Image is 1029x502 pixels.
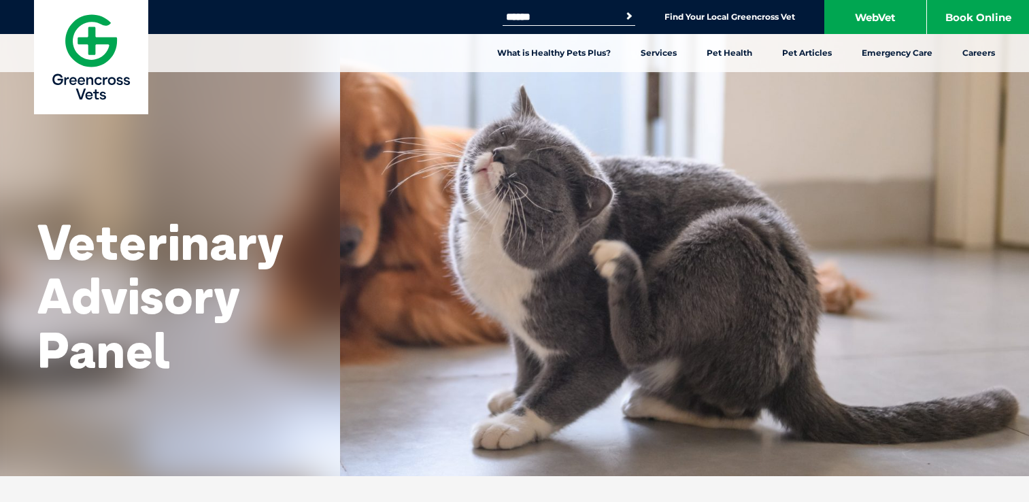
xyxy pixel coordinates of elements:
button: Search [622,10,636,23]
a: Services [626,34,692,72]
h2: Veterinary Advisory Panel [37,215,303,377]
a: Pet Health [692,34,767,72]
a: Find Your Local Greencross Vet [664,12,795,22]
a: What is Healthy Pets Plus? [482,34,626,72]
a: Careers [947,34,1010,72]
a: Emergency Care [847,34,947,72]
a: Pet Articles [767,34,847,72]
